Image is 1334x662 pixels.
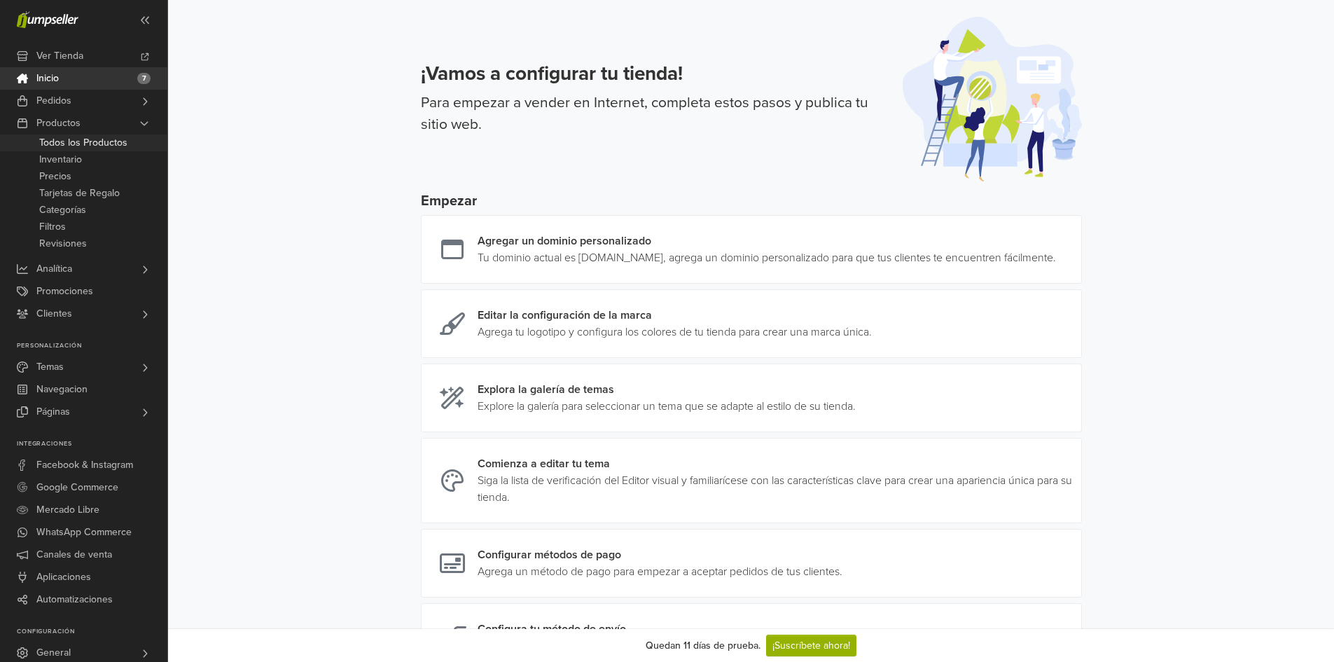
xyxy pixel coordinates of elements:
[36,112,81,135] span: Productos
[39,202,86,219] span: Categorías
[766,635,856,656] a: ¡Suscríbete ahora!
[36,499,99,521] span: Mercado Libre
[36,45,83,67] span: Ver Tienda
[36,378,88,401] span: Navegacion
[36,258,72,280] span: Analítica
[421,193,1082,209] h5: Empezar
[137,73,151,84] span: 7
[36,356,64,378] span: Temas
[421,92,886,136] p: Para empezar a vender en Internet, completa estos pasos y publica tu sitio web.
[39,219,66,235] span: Filtros
[36,67,59,90] span: Inicio
[39,151,82,168] span: Inventario
[36,521,132,544] span: WhatsApp Commerce
[39,135,127,151] span: Todos los Productos
[36,303,72,325] span: Clientes
[17,628,167,636] p: Configuración
[421,62,886,86] h3: ¡Vamos a configurar tu tienda!
[36,544,112,566] span: Canales de venta
[36,566,91,588] span: Aplicaciones
[39,168,71,185] span: Precios
[36,476,118,499] span: Google Commerce
[646,638,760,653] div: Quedan 11 días de prueba.
[36,588,113,611] span: Automatizaciones
[17,440,167,448] p: Integraciones
[36,280,93,303] span: Promociones
[36,401,70,423] span: Páginas
[36,90,71,112] span: Pedidos
[17,342,167,350] p: Personalización
[903,17,1082,181] img: onboarding-illustration-afe561586f57c9d3ab25.svg
[39,185,120,202] span: Tarjetas de Regalo
[36,454,133,476] span: Facebook & Instagram
[39,235,87,252] span: Revisiones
